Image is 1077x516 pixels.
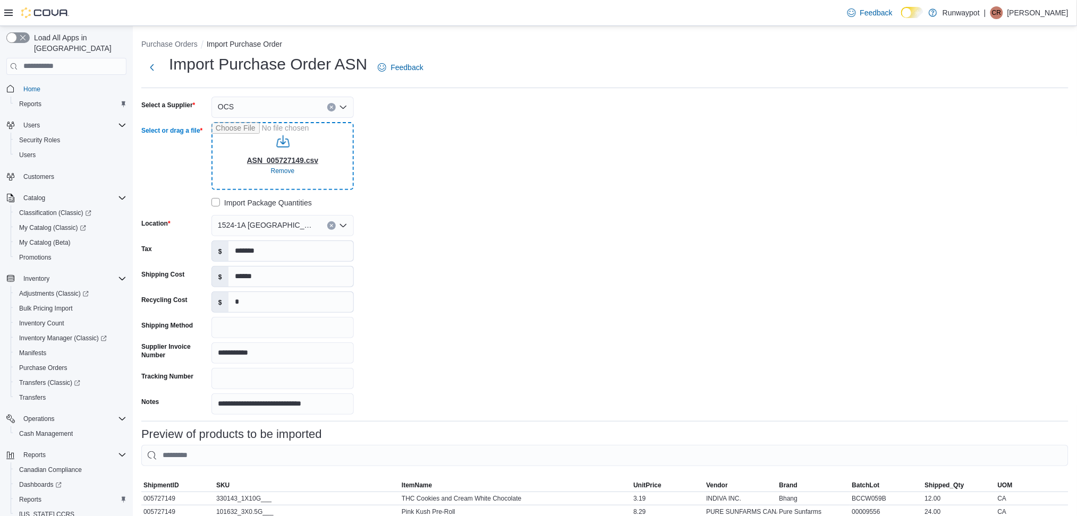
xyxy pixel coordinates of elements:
[19,170,58,183] a: Customers
[141,492,214,505] div: 005727149
[15,302,77,315] a: Bulk Pricing Import
[11,250,131,265] button: Promotions
[11,97,131,111] button: Reports
[15,427,126,440] span: Cash Management
[631,479,704,492] button: UnitPrice
[141,428,322,441] h3: Preview of products to be imported
[15,376,126,389] span: Transfers (Classic)
[141,270,184,279] label: Shipping Cost
[15,134,64,147] a: Security Roles
[19,100,41,108] span: Reports
[19,412,126,425] span: Operations
[19,119,126,132] span: Users
[850,492,923,505] div: BCCW059B
[19,136,60,144] span: Security Roles
[391,62,423,73] span: Feedback
[15,207,96,219] a: Classification (Classic)
[15,236,75,249] a: My Catalog (Beta)
[15,149,126,161] span: Users
[402,481,432,489] span: ItemName
[11,286,131,301] a: Adjustments (Classic)
[216,481,230,489] span: SKU
[706,481,728,489] span: Vendor
[19,272,54,285] button: Inventory
[15,391,50,404] a: Transfers
[15,493,126,506] span: Reports
[777,479,850,492] button: Brand
[19,364,67,372] span: Purchase Orders
[852,481,880,489] span: BatchLot
[15,236,126,249] span: My Catalog (Beta)
[15,287,93,300] a: Adjustments (Classic)
[2,411,131,426] button: Operations
[15,478,66,491] a: Dashboards
[218,100,234,113] span: OCS
[339,103,347,111] button: Open list of options
[15,317,126,330] span: Inventory Count
[11,133,131,148] button: Security Roles
[19,412,59,425] button: Operations
[11,301,131,316] button: Bulk Pricing Import
[15,317,69,330] a: Inventory Count
[207,40,282,48] button: Import Purchase Order
[15,493,46,506] a: Reports
[141,245,152,253] label: Tax
[339,221,347,230] button: Open list of options
[212,292,228,312] label: $
[19,304,73,313] span: Bulk Pricing Import
[11,390,131,405] button: Transfers
[141,342,207,359] label: Supplier Invoice Number
[400,492,631,505] div: THC Cookies and Cream White Chocolate
[923,479,996,492] button: Shipped_Qty
[141,445,1068,466] input: This is a search bar. As you type, the results lower in the page will automatically filter.
[15,149,40,161] a: Users
[19,349,46,357] span: Manifests
[15,98,46,110] a: Reports
[843,2,897,23] a: Feedback
[15,463,126,476] span: Canadian Compliance
[400,479,631,492] button: ItemName
[23,415,55,423] span: Operations
[327,103,336,111] button: Clear input
[211,196,312,209] label: Import Package Quantities
[374,57,427,78] a: Feedback
[1007,6,1068,19] p: [PERSON_NAME]
[30,32,126,54] span: Load All Apps in [GEOGRAPHIC_DATA]
[2,191,131,205] button: Catalog
[15,221,90,234] a: My Catalog (Classic)
[211,122,354,190] input: Use aria labels when no actual label is in use
[15,347,126,359] span: Manifests
[19,209,91,217] span: Classification (Classic)
[15,362,72,374] a: Purchase Orders
[11,235,131,250] button: My Catalog (Beta)
[15,98,126,110] span: Reports
[141,372,193,381] label: Tracking Number
[267,165,299,177] button: Clear selected files
[19,192,126,204] span: Catalog
[141,57,163,78] button: Next
[19,83,45,96] a: Home
[15,251,56,264] a: Promotions
[141,40,198,48] button: Purchase Orders
[141,296,188,304] label: Recycling Cost
[19,466,82,474] span: Canadian Compliance
[141,126,202,135] label: Select or drag a file
[777,492,850,505] div: Bhang
[15,221,126,234] span: My Catalog (Classic)
[19,319,64,328] span: Inventory Count
[271,167,295,175] span: Remove
[2,118,131,133] button: Users
[19,238,71,247] span: My Catalog (Beta)
[143,481,179,489] span: ShipmentID
[19,449,126,461] span: Reports
[15,463,86,476] a: Canadian Compliance
[15,332,126,345] span: Inventory Manager (Classic)
[11,477,131,492] a: Dashboards
[19,223,86,232] span: My Catalog (Classic)
[990,6,1003,19] div: Cody Ray
[141,479,214,492] button: ShipmentID
[11,346,131,360] button: Manifests
[21,7,69,18] img: Cova
[850,479,923,492] button: BatchLot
